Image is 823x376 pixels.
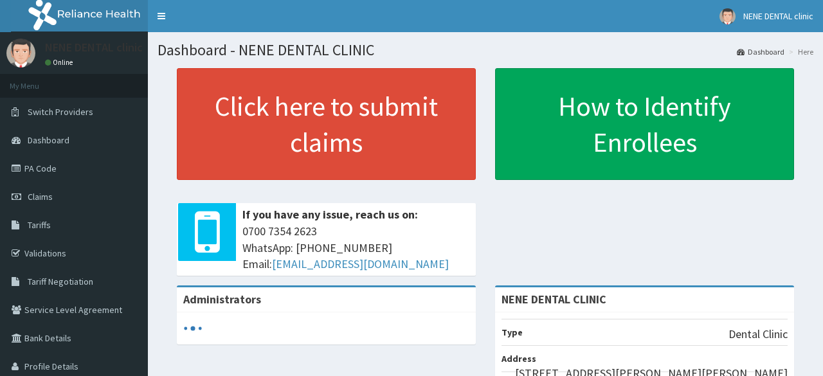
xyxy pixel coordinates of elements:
img: User Image [6,39,35,67]
span: Dashboard [28,134,69,146]
b: If you have any issue, reach us on: [242,207,418,222]
p: Dental Clinic [728,326,788,343]
h1: Dashboard - NENE DENTAL CLINIC [158,42,813,58]
span: 0700 7354 2623 WhatsApp: [PHONE_NUMBER] Email: [242,223,469,273]
a: Click here to submit claims [177,68,476,180]
a: Online [45,58,76,67]
span: NENE DENTAL clinic [743,10,813,22]
svg: audio-loading [183,319,203,338]
li: Here [786,46,813,57]
span: Tariffs [28,219,51,231]
a: How to Identify Enrollees [495,68,794,180]
b: Administrators [183,292,261,307]
a: Dashboard [737,46,784,57]
span: Tariff Negotiation [28,276,93,287]
span: Switch Providers [28,106,93,118]
strong: NENE DENTAL CLINIC [502,292,606,307]
a: [EMAIL_ADDRESS][DOMAIN_NAME] [272,256,449,271]
img: User Image [719,8,736,24]
b: Type [502,327,523,338]
span: Claims [28,191,53,202]
b: Address [502,353,536,364]
p: NENE DENTAL clinic [45,42,143,53]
